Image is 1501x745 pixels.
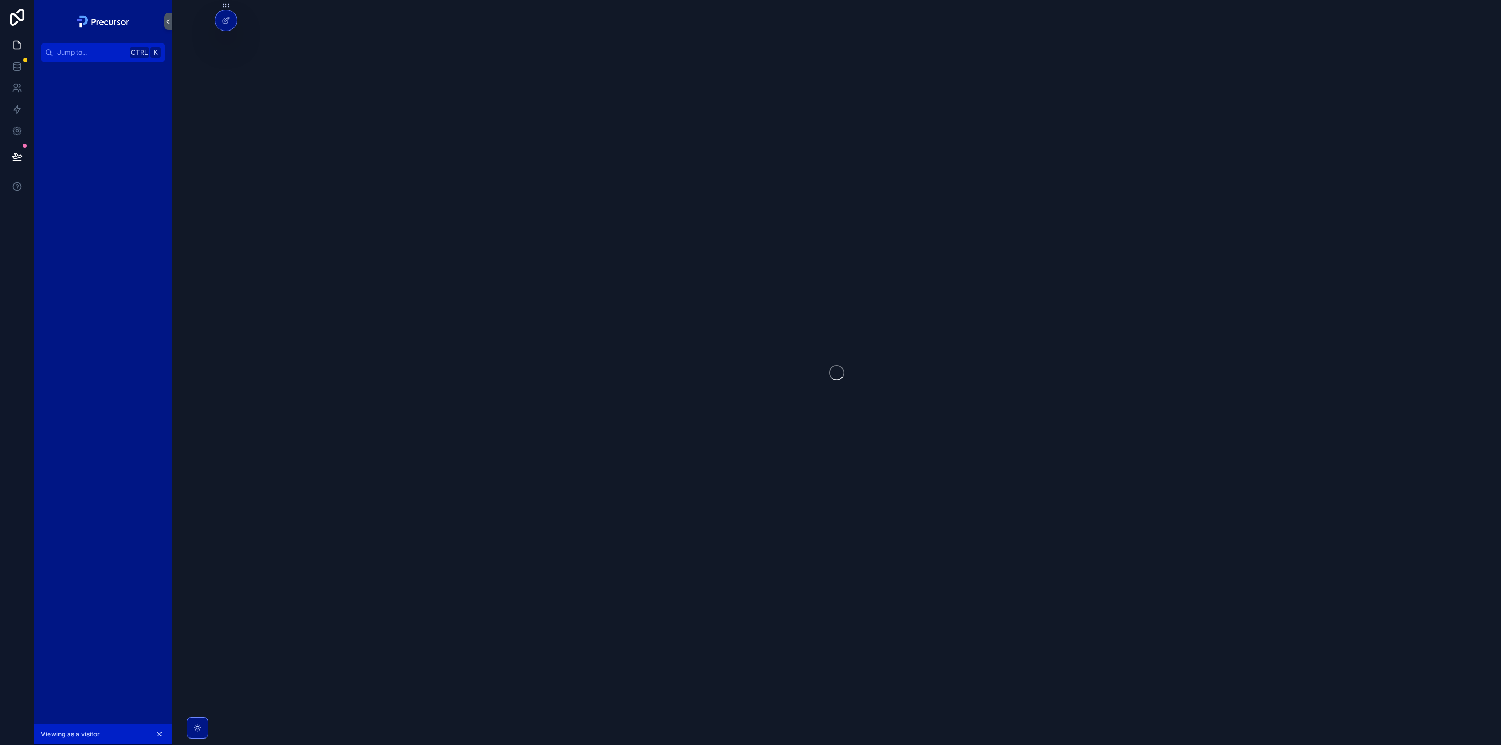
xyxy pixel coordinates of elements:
[34,62,172,82] div: scrollable content
[151,48,160,57] span: K
[130,47,149,58] span: Ctrl
[41,730,100,739] span: Viewing as a visitor
[57,48,126,57] span: Jump to...
[74,13,133,30] img: App logo
[41,43,165,62] button: Jump to...CtrlK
